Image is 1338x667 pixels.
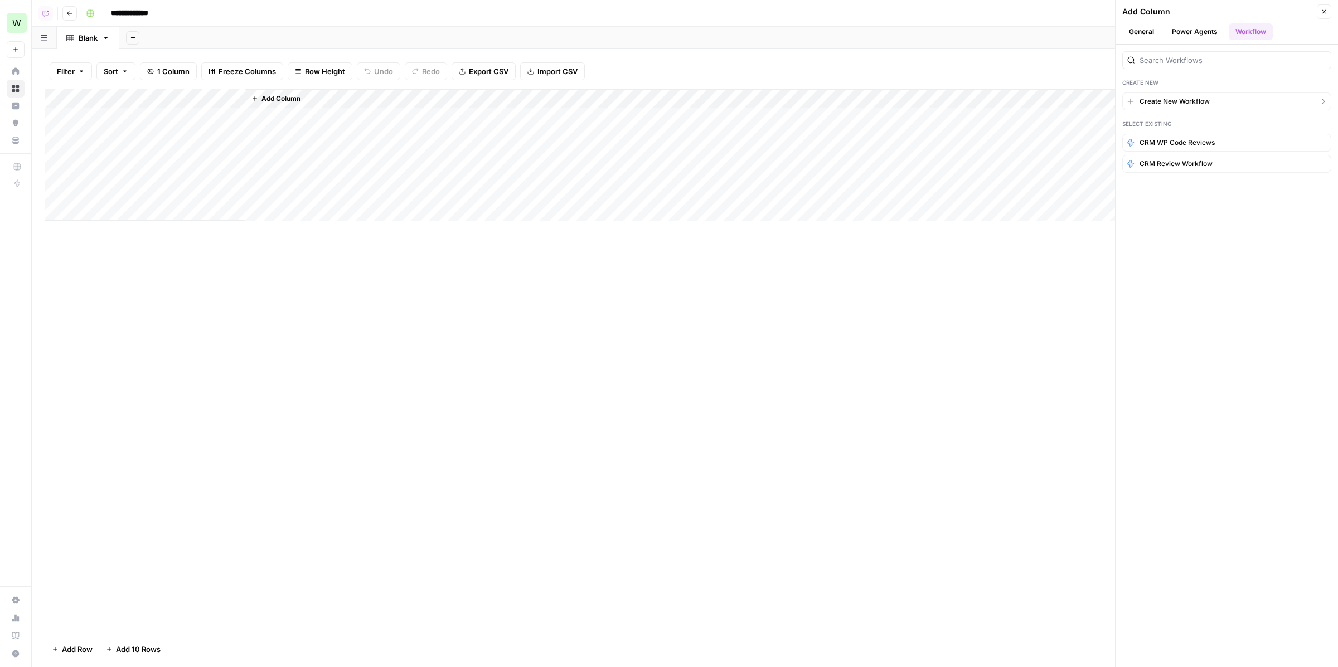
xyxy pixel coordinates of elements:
span: Freeze Columns [219,66,276,77]
span: W [12,16,21,30]
div: Select Existing [1122,119,1331,128]
button: Create New Workflow [1122,92,1331,110]
span: CRM Review Workflow [1140,159,1213,169]
div: Create New [1122,78,1331,87]
span: Create New Workflow [1140,96,1210,106]
span: Row Height [305,66,345,77]
span: Add 10 Rows [116,644,161,655]
button: Sort [96,62,135,80]
span: Redo [422,66,440,77]
button: Help + Support [7,645,25,663]
button: Add 10 Rows [99,640,167,658]
button: Add Row [45,640,99,658]
button: Undo [357,62,400,80]
button: Freeze Columns [201,62,283,80]
span: Export CSV [469,66,508,77]
span: Import CSV [537,66,578,77]
span: Undo [374,66,393,77]
input: Search Workflows [1140,55,1326,66]
button: Filter [50,62,92,80]
a: Browse [7,80,25,98]
a: Opportunities [7,114,25,132]
div: Blank [79,32,98,43]
a: Home [7,62,25,80]
button: Export CSV [452,62,516,80]
a: Usage [7,609,25,627]
button: Power Agents [1165,23,1224,40]
button: Workflow [1229,23,1273,40]
button: Workspace: Work-management.org [7,9,25,37]
span: 1 Column [157,66,190,77]
button: General [1122,23,1161,40]
span: Add Row [62,644,93,655]
button: 1 Column [140,62,197,80]
span: CRM WP Code reviews [1140,138,1215,148]
button: CRM WP Code reviews [1122,134,1331,152]
span: Sort [104,66,118,77]
button: Import CSV [520,62,585,80]
span: Add Column [261,94,300,104]
a: Insights [7,97,25,115]
button: CRM Review Workflow [1122,155,1331,173]
a: Learning Hub [7,627,25,645]
span: Filter [57,66,75,77]
a: Settings [7,591,25,609]
button: Redo [405,62,447,80]
button: Add Column [247,91,305,106]
button: Row Height [288,62,352,80]
a: Blank [57,27,119,49]
a: Your Data [7,132,25,149]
